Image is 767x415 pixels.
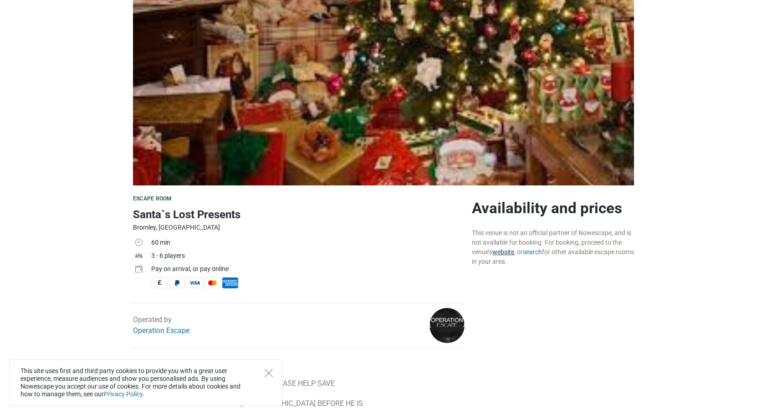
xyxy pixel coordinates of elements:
[523,248,542,256] a: search
[187,277,203,288] span: Visa
[265,369,273,377] button: Close
[151,277,167,288] span: Cash
[151,264,465,274] div: Pay on arrival, or pay online
[151,237,465,250] td: 60 min
[205,277,220,288] span: MasterCard
[104,390,143,398] a: Privacy Policy
[133,314,189,336] div: Operated by
[151,250,465,263] td: 3 - 6 players
[133,223,465,232] div: Bromley, [GEOGRAPHIC_DATA]
[169,277,185,288] span: PayPal
[133,326,189,335] a: Operation Escape
[472,199,634,217] h2: Availability and prices
[133,195,172,202] span: Escape room
[133,206,465,223] h1: Santa`s Lost Presents
[492,248,514,256] a: website
[430,308,465,343] img: a8baa56554f96369l.png
[133,398,465,409] p: CHRISTMAS AND GET THEM TO [DEMOGRAPHIC_DATA] BEFORE HE IS
[133,359,465,370] h4: Description
[222,277,238,288] span: American Express
[9,359,282,406] div: This site uses first and third party cookies to provide you with a great user experience, measure...
[133,378,465,389] p: SANTA HAS LOST THE XMAS PRESENTS. PLEASE HELP SAVE
[472,228,634,266] div: This venue is not an official partner of Nowescape, and is not available for booking. For booking...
